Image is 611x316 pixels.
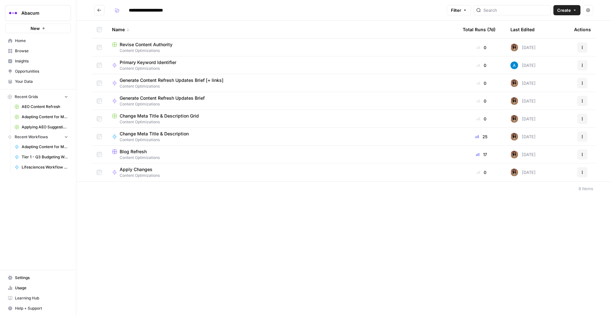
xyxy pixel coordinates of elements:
span: Usage [15,285,68,291]
span: Abacum [21,10,60,16]
div: 0 [463,44,500,51]
button: Workspace: Abacum [5,5,71,21]
img: jqqluxs4pyouhdpojww11bswqfcs [510,115,518,123]
div: Name [112,21,453,38]
img: Abacum Logo [7,7,19,19]
span: Generate Content Refresh Updates Brief [+ links] [120,77,223,83]
input: Search [483,7,548,13]
a: Browse [5,46,71,56]
span: Adapting Content for Microdemos Pages [22,144,68,150]
a: Generate Content Refresh Updates Brief [+ links]Content Optimizations [112,77,453,89]
button: Help + Support [5,303,71,313]
span: Blog Refresh [120,148,147,155]
div: [DATE] [510,61,536,69]
div: [DATE] [510,151,536,158]
span: Recent Grids [15,94,38,100]
button: Create [553,5,580,15]
button: Recent Grids [5,92,71,102]
a: Adapting Content for Microdemos Pages Grid [12,112,71,122]
span: Content Optimizations [120,83,228,89]
button: Go back [94,5,104,15]
span: Content Optimizations [120,66,181,71]
span: Filter [451,7,461,13]
img: jqqluxs4pyouhdpojww11bswqfcs [510,44,518,51]
a: Opportunities [5,66,71,76]
div: 0 [463,80,500,86]
span: Content Optimizations [120,101,210,107]
a: Generate Content Refresh Updates BriefContent Optimizations [112,95,453,107]
span: Applying AEO Suggestions [22,124,68,130]
span: Create [557,7,571,13]
span: Change Meta Title & Description [120,131,189,137]
a: Change Meta Title & DescriptionContent Optimizations [112,131,453,143]
button: Recent Workflows [5,132,71,142]
span: Opportunities [15,68,68,74]
a: Applying AEO Suggestions [12,122,71,132]
div: [DATE] [510,115,536,123]
div: 0 [463,169,500,176]
a: AEO Content Refresh [12,102,71,112]
a: Change Meta Title & Description GridContent Optimizations [112,113,453,125]
div: 17 [463,151,500,158]
span: Change Meta Title & Description Grid [120,113,199,119]
span: AEO Content Refresh [22,104,68,110]
a: Home [5,36,71,46]
div: [DATE] [510,133,536,140]
span: Content Optimizations [120,137,194,143]
a: Apply ChangesContent Optimizations [112,166,453,178]
div: 25 [463,133,500,140]
img: jqqluxs4pyouhdpojww11bswqfcs [510,79,518,87]
span: Primary Keyword Identifier [120,59,176,66]
div: [DATE] [510,169,536,176]
span: Settings [15,275,68,281]
span: Content Optimizations [112,48,453,54]
span: Home [15,38,68,44]
a: Lifesciences Workflow ([DATE]) [12,162,71,172]
button: Filter [447,5,471,15]
div: 0 [463,62,500,68]
span: Insights [15,58,68,64]
img: jqqluxs4pyouhdpojww11bswqfcs [510,151,518,158]
div: 8 Items [579,185,593,192]
a: Learning Hub [5,293,71,303]
span: Revise Content Authority [120,41,172,48]
a: Blog RefreshContent Optimizations [112,148,453,161]
div: [DATE] [510,97,536,105]
a: Adapting Content for Microdemos Pages [12,142,71,152]
span: Recent Workflows [15,134,48,140]
a: Your Data [5,76,71,87]
span: Your Data [15,79,68,84]
span: Help + Support [15,305,68,311]
a: Revise Content AuthorityContent Optimizations [112,41,453,54]
img: jqqluxs4pyouhdpojww11bswqfcs [510,97,518,105]
div: 0 [463,116,500,122]
div: Actions [574,21,591,38]
div: 0 [463,98,500,104]
a: Usage [5,283,71,293]
span: Learning Hub [15,295,68,301]
span: Generate Content Refresh Updates Brief [120,95,205,101]
img: jqqluxs4pyouhdpojww11bswqfcs [510,133,518,140]
div: Last Edited [510,21,535,38]
span: Lifesciences Workflow ([DATE]) [22,164,68,170]
span: Content Optimizations [112,119,453,125]
div: [DATE] [510,44,536,51]
img: jqqluxs4pyouhdpojww11bswqfcs [510,169,518,176]
button: New [5,24,71,33]
span: New [31,25,40,32]
a: Primary Keyword IdentifierContent Optimizations [112,59,453,71]
img: o3cqybgnmipr355j8nz4zpq1mc6x [510,61,518,69]
span: Tier 1 - Q3 Budgeting Workflows [22,154,68,160]
span: Adapting Content for Microdemos Pages Grid [22,114,68,120]
span: Browse [15,48,68,54]
span: Content Optimizations [112,155,453,161]
span: Content Optimizations [120,173,160,178]
a: Insights [5,56,71,66]
div: [DATE] [510,79,536,87]
a: Settings [5,273,71,283]
span: Apply Changes [120,166,155,173]
a: Tier 1 - Q3 Budgeting Workflows [12,152,71,162]
div: Total Runs (7d) [463,21,495,38]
